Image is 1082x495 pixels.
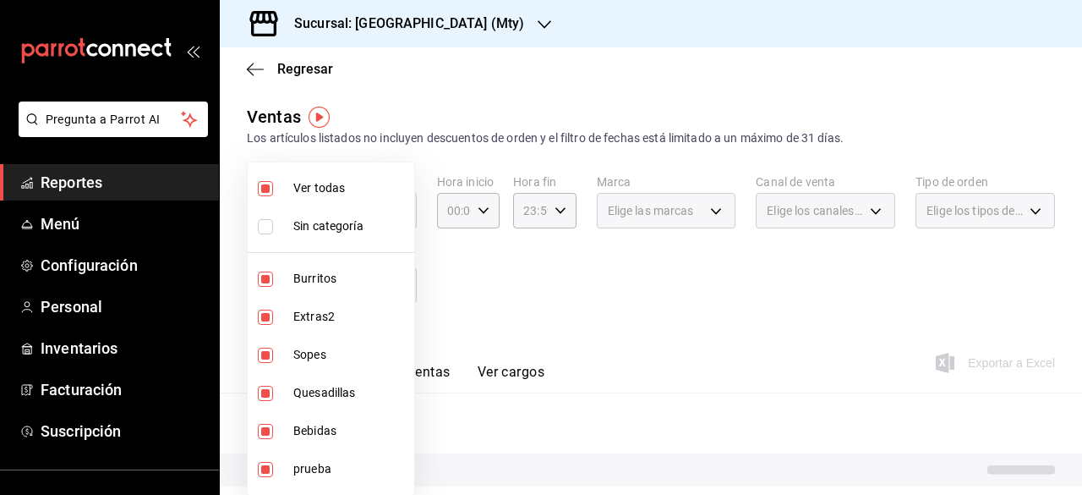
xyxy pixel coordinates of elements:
[293,384,407,402] span: Quesadillas
[293,179,407,197] span: Ver todas
[293,346,407,364] span: Sopes
[293,217,407,235] span: Sin categoría
[293,422,407,440] span: Bebidas
[293,270,407,288] span: Burritos
[293,460,407,478] span: prueba
[309,107,330,128] img: Tooltip marker
[293,308,407,326] span: Extras2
